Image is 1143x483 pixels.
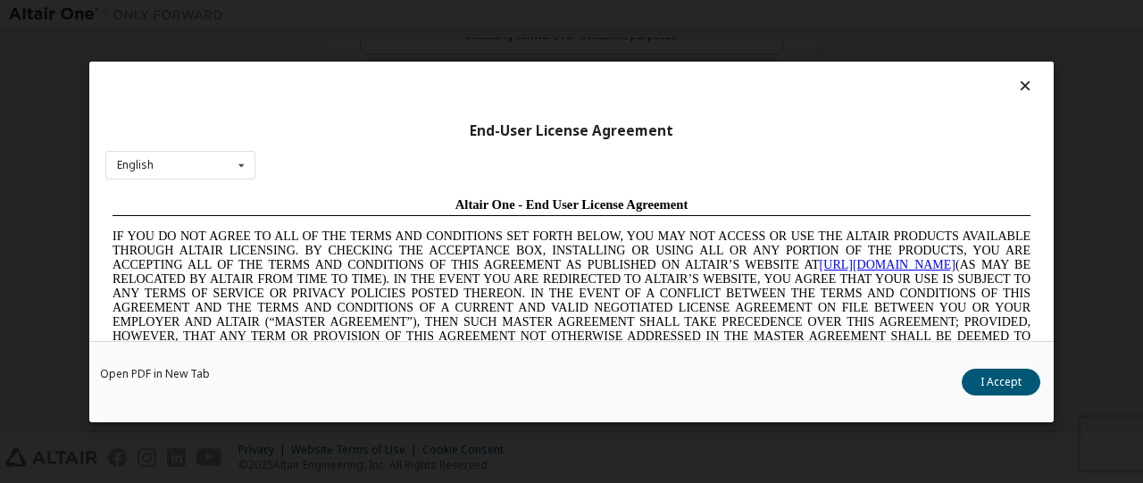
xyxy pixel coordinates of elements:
[714,68,850,81] a: [URL][DOMAIN_NAME]
[100,368,210,379] a: Open PDF in New Tab
[7,39,925,167] span: IF YOU DO NOT AGREE TO ALL OF THE TERMS AND CONDITIONS SET FORTH BELOW, YOU MAY NOT ACCESS OR USE...
[105,121,1038,139] div: End-User License Agreement
[350,7,583,21] span: Altair One - End User License Agreement
[117,160,154,171] div: English
[7,182,925,310] span: Lore Ipsumd Sit Ame Cons Adipisc Elitseddo (“Eiusmodte”) in utlabor Etdolo Magnaaliqua Eni. (“Adm...
[962,368,1040,395] button: I Accept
